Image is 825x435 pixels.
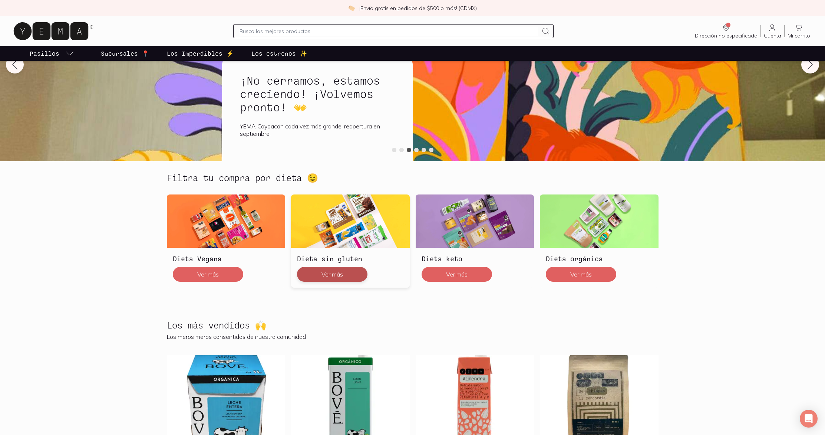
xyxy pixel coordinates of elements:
a: Dieta ketoDieta ketoVer más [416,194,534,287]
a: Cuenta [761,23,784,39]
h3: Dieta sin gluten [297,254,404,264]
a: Dieta orgánicaDieta orgánicaVer más [540,194,659,287]
input: Busca los mejores productos [240,27,538,36]
a: Los estrenos ✨ [250,46,308,61]
h3: Dieta orgánica [546,254,653,264]
img: check [348,5,355,12]
img: Dieta sin gluten [291,194,410,248]
span: Dirección no especificada [695,32,758,39]
div: Open Intercom Messenger [800,410,818,428]
p: ¡Envío gratis en pedidos de $500 o más! (CDMX) [359,4,477,12]
p: Los estrenos ✨ [251,49,307,58]
a: Dieta VeganaDieta VeganaVer más [167,194,286,287]
button: Ver más [422,267,492,282]
a: Dirección no especificada [692,23,760,39]
button: Ver más [546,267,616,282]
button: Ver más [173,267,243,282]
h2: Los más vendidos 🙌 [167,320,266,330]
a: Mi carrito [785,23,813,39]
a: Los Imperdibles ⚡️ [165,46,235,61]
p: Los Imperdibles ⚡️ [167,49,234,58]
img: Dieta keto [416,194,534,248]
p: Los meros meros consentidos de nuestra comunidad [167,333,659,340]
p: Pasillos [30,49,59,58]
p: YEMA Coyoacán cada vez más grande, reapertura en septiembre. [240,122,395,137]
button: Ver más [297,267,367,282]
a: Dieta sin glutenDieta sin glutenVer más [291,194,410,287]
p: Sucursales 📍 [101,49,149,58]
h2: Filtra tu compra por dieta 😉 [167,173,318,183]
a: pasillo-todos-link [28,46,76,61]
a: Sucursales 📍 [99,46,151,61]
span: Mi carrito [788,32,810,39]
h2: ¡No cerramos, estamos creciendo! ¡Volvemos pronto! 👐 [240,73,395,114]
img: Dieta Vegana [167,194,286,248]
h3: Dieta keto [422,254,528,264]
h3: Dieta Vegana [173,254,280,264]
span: Cuenta [764,32,781,39]
img: Dieta orgánica [540,194,659,248]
